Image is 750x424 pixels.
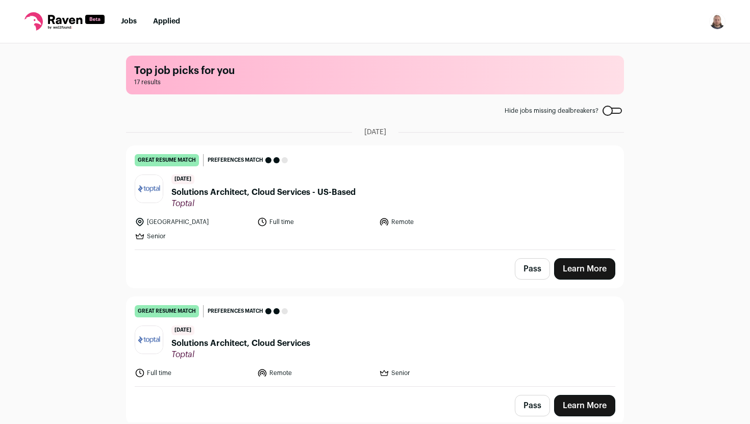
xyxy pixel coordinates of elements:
span: Preferences match [208,306,263,316]
h1: Top job picks for you [134,64,616,78]
span: [DATE] [171,174,194,184]
a: great resume match Preferences match [DATE] Solutions Architect, Cloud Services Toptal Full time ... [127,297,623,386]
img: 6a6ea077c0df865680550030a510c423bdbdf1252f9958478a8a11b5f2539bd3.jpg [135,326,163,354]
button: Pass [515,258,550,280]
span: Hide jobs missing dealbreakers? [505,107,598,115]
li: Remote [379,217,495,227]
button: Pass [515,395,550,416]
div: great resume match [135,154,199,166]
img: 6a6ea077c0df865680550030a510c423bdbdf1252f9958478a8a11b5f2539bd3.jpg [135,175,163,203]
span: Solutions Architect, Cloud Services [171,337,310,350]
li: Senior [135,231,251,241]
span: Preferences match [208,155,263,165]
span: 17 results [134,78,616,86]
a: Learn More [554,258,615,280]
img: 6560051-medium_jpg [709,13,726,30]
button: Open dropdown [709,13,726,30]
li: Full time [135,368,251,378]
a: Jobs [121,18,137,25]
li: Full time [257,217,373,227]
li: Remote [257,368,373,378]
a: Applied [153,18,180,25]
span: [DATE] [364,127,386,137]
span: Toptal [171,350,310,360]
div: great resume match [135,305,199,317]
span: Solutions Architect, Cloud Services - US-Based [171,186,356,198]
li: [GEOGRAPHIC_DATA] [135,217,251,227]
a: great resume match Preferences match [DATE] Solutions Architect, Cloud Services - US-Based Toptal... [127,146,623,250]
li: Senior [379,368,495,378]
a: Learn More [554,395,615,416]
span: [DATE] [171,326,194,335]
span: Toptal [171,198,356,209]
